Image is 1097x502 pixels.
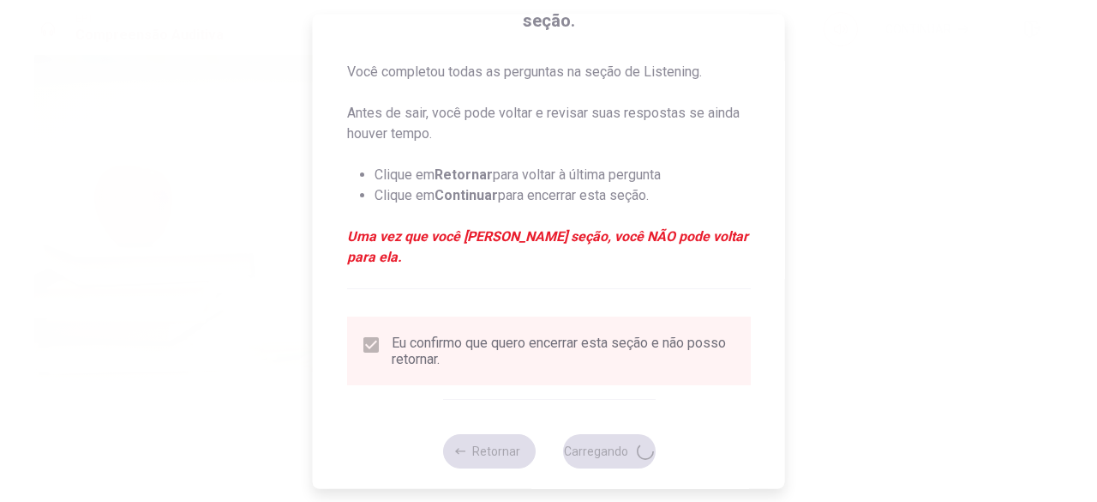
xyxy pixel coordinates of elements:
em: Uma vez que você [PERSON_NAME] seção, você NÃO pode voltar para ela. [347,227,751,268]
p: Você completou todas as perguntas na seção de Listening. [347,62,751,82]
p: Antes de sair, você pode voltar e revisar suas respostas se ainda houver tempo. [347,103,751,144]
button: Retornar [442,434,535,469]
li: Clique em para encerrar esta seção. [375,185,751,206]
strong: Continuar [435,187,498,203]
div: Eu confirmo que quero encerrar esta seção e não posso retornar. [392,335,737,367]
li: Clique em para voltar à última pergunta [375,165,751,185]
strong: Retornar [435,166,493,183]
button: Carregando [562,434,655,469]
